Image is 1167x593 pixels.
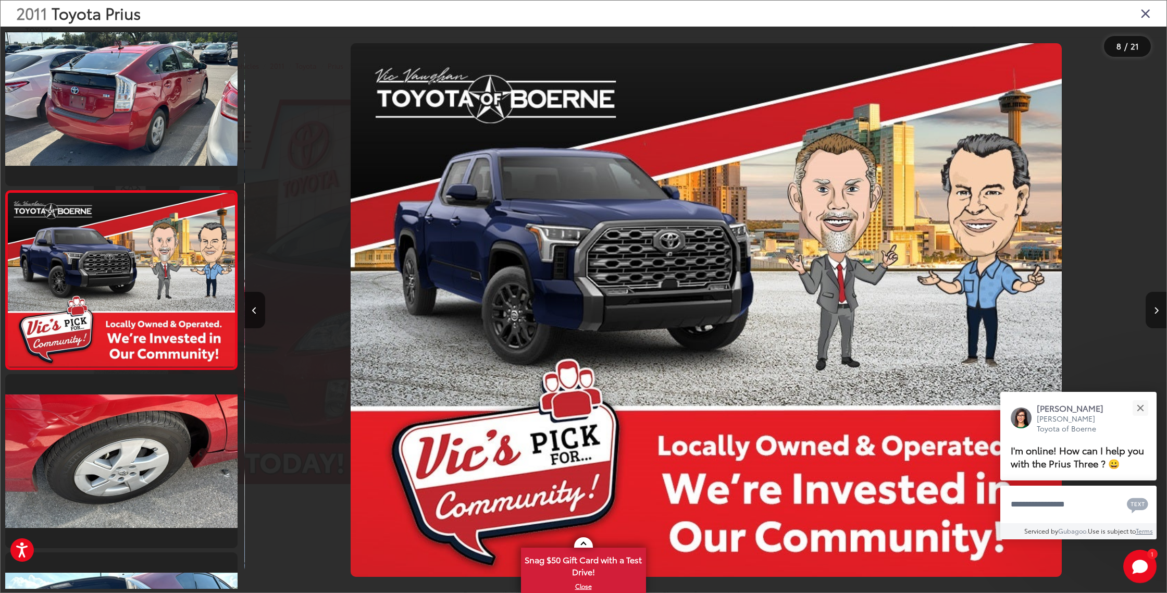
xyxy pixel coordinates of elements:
p: [PERSON_NAME] [1037,402,1114,414]
span: Serviced by [1024,526,1058,535]
span: 8 [1116,40,1121,52]
span: 21 [1131,40,1139,52]
img: 2011 Toyota Prius Three [351,43,1062,577]
span: I'm online! How can I help you with the Prius Three ? 😀 [1011,443,1144,470]
textarea: Type your message [1000,486,1157,523]
img: 2011 Toyota Prius Three [3,394,240,528]
img: 2011 Toyota Prius Three [6,193,237,367]
span: Toyota Prius [52,2,141,24]
button: Close [1129,397,1151,419]
span: Snag $50 Gift Card with a Test Drive! [522,549,645,580]
div: 2011 Toyota Prius Three 7 [245,43,1167,577]
button: Next image [1146,292,1166,328]
button: Toggle Chat Window [1123,550,1157,583]
button: Chat with SMS [1124,492,1151,516]
svg: Start Chat [1123,550,1157,583]
img: 2011 Toyota Prius Three [3,32,240,166]
i: Close gallery [1140,6,1151,20]
span: / [1123,43,1128,50]
a: Terms [1136,526,1153,535]
div: Close[PERSON_NAME][PERSON_NAME] Toyota of BoerneI'm online! How can I help you with the Prius Thr... [1000,392,1157,539]
span: Use is subject to [1088,526,1136,535]
span: 2011 [16,2,47,24]
span: 1 [1151,551,1153,556]
a: Gubagoo. [1058,526,1088,535]
svg: Text [1127,497,1148,513]
button: Previous image [244,292,265,328]
p: [PERSON_NAME] Toyota of Boerne [1037,414,1114,434]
